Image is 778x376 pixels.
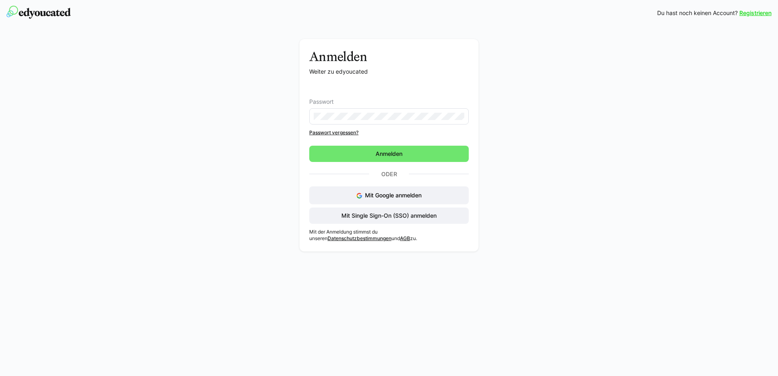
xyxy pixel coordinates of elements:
[657,9,738,17] span: Du hast noch keinen Account?
[309,129,469,136] a: Passwort vergessen?
[309,229,469,242] p: Mit der Anmeldung stimmst du unseren und zu.
[374,150,404,158] span: Anmelden
[309,49,469,64] h3: Anmelden
[328,235,391,241] a: Datenschutzbestimmungen
[340,212,438,220] span: Mit Single Sign-On (SSO) anmelden
[739,9,771,17] a: Registrieren
[309,98,334,105] span: Passwort
[309,208,469,224] button: Mit Single Sign-On (SSO) anmelden
[309,146,469,162] button: Anmelden
[365,192,422,199] span: Mit Google anmelden
[309,186,469,204] button: Mit Google anmelden
[309,68,469,76] p: Weiter zu edyoucated
[7,6,71,19] img: edyoucated
[400,235,410,241] a: AGB
[369,168,409,180] p: Oder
